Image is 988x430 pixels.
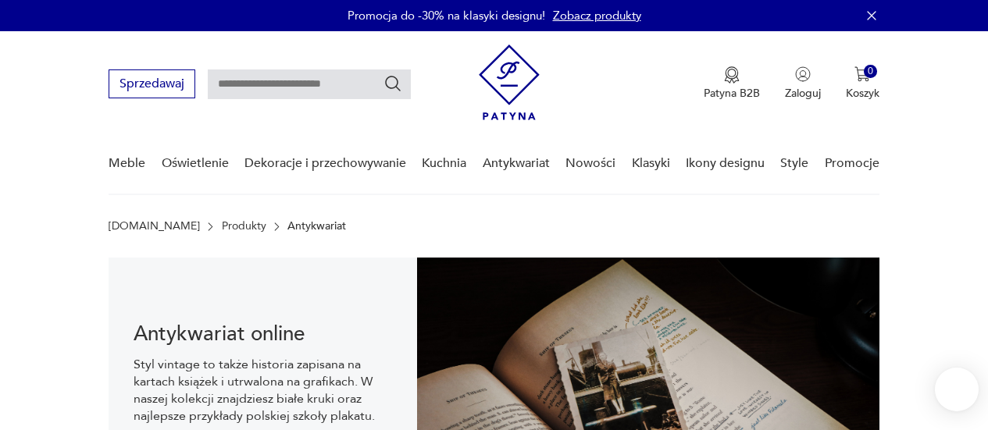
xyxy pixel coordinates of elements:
a: [DOMAIN_NAME] [109,220,200,233]
a: Produkty [222,220,266,233]
a: Promocje [825,133,879,194]
p: Promocja do -30% na klasyki designu! [348,8,545,23]
h1: Antykwariat online [134,325,392,343]
a: Nowości [565,133,615,194]
a: Klasyki [632,133,670,194]
img: Patyna - sklep z meblami i dekoracjami vintage [479,44,540,120]
div: 0 [864,65,877,78]
button: Patyna B2B [704,66,760,101]
img: Ikona medalu [724,66,740,84]
p: Koszyk [846,86,879,101]
p: Zaloguj [785,86,821,101]
a: Zobacz produkty [553,8,641,23]
a: Antykwariat [483,133,550,194]
button: 0Koszyk [846,66,879,101]
iframe: Smartsupp widget button [935,368,979,411]
button: Sprzedawaj [109,69,195,98]
p: Styl vintage to także historia zapisana na kartach książek i utrwalona na grafikach. W naszej kol... [134,356,392,425]
p: Antykwariat [287,220,346,233]
a: Sprzedawaj [109,80,195,91]
a: Kuchnia [422,133,466,194]
a: Dekoracje i przechowywanie [244,133,406,194]
p: Patyna B2B [704,86,760,101]
button: Zaloguj [785,66,821,101]
img: Ikonka użytkownika [795,66,811,82]
img: Ikona koszyka [854,66,870,82]
a: Style [780,133,808,194]
a: Oświetlenie [162,133,229,194]
a: Ikony designu [686,133,765,194]
button: Szukaj [383,74,402,93]
a: Ikona medaluPatyna B2B [704,66,760,101]
a: Meble [109,133,145,194]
